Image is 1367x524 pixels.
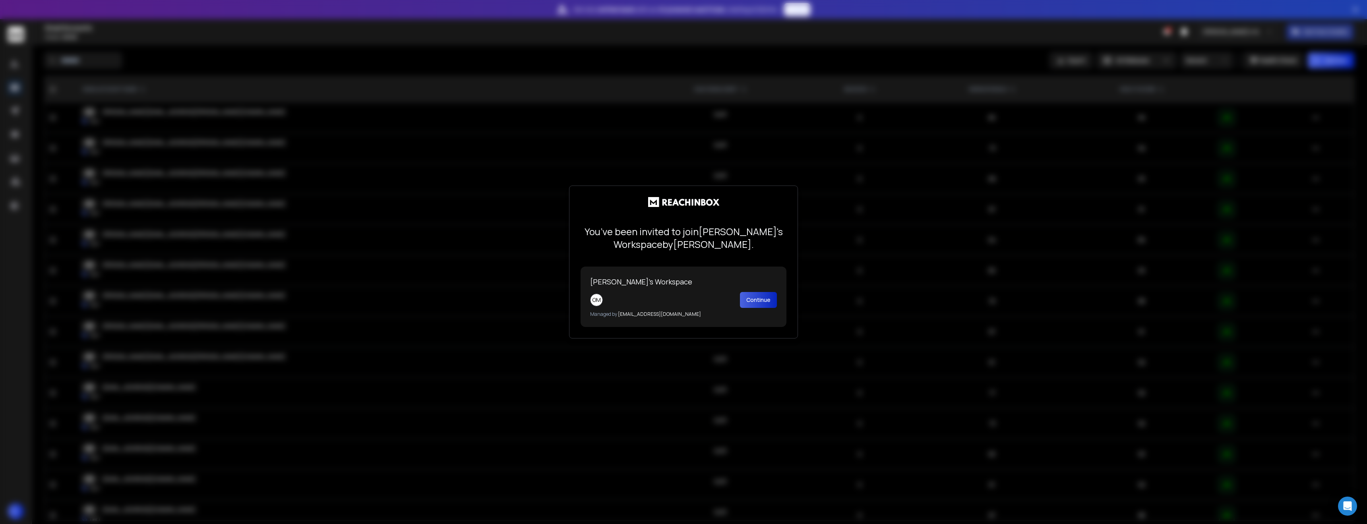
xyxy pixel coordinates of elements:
button: Continue [740,292,777,308]
p: [EMAIL_ADDRESS][DOMAIN_NAME] [590,311,777,317]
p: You’ve been invited to join [PERSON_NAME]'s Workspace by [PERSON_NAME] . [581,225,786,251]
p: [PERSON_NAME]'s Workspace [590,276,777,287]
div: Open Intercom Messenger [1338,497,1357,516]
div: OM [590,294,603,306]
span: Managed by [590,311,617,317]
